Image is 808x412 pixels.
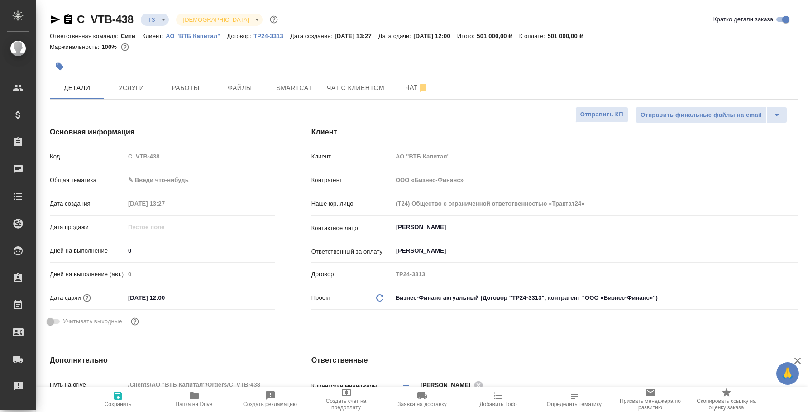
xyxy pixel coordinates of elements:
button: Если добавить услуги и заполнить их объемом, то дата рассчитается автоматически [81,292,93,304]
p: Клиент: [142,33,166,39]
p: Договор [311,270,392,279]
p: Дней на выполнение (авт.) [50,270,125,279]
p: Ответственный за оплату [311,247,392,256]
span: Призвать менеджера по развитию [618,398,683,411]
input: Пустое поле [125,220,204,234]
span: Чат с клиентом [327,82,384,94]
p: Маржинальность: [50,43,101,50]
span: Добавить Todo [479,401,516,407]
h4: Клиент [311,127,798,138]
h4: Основная информация [50,127,275,138]
span: Услуги [110,82,153,94]
input: Пустое поле [392,150,798,163]
p: Сити [121,33,142,39]
span: Создать счет на предоплату [314,398,379,411]
input: Пустое поле [392,173,798,187]
a: C_VTB-438 [77,13,134,25]
span: Скопировать ссылку на оценку заказа [694,398,759,411]
p: Договор: [227,33,254,39]
p: Проект [311,293,331,302]
p: Клиент [311,152,392,161]
div: ✎ Введи что-нибудь [128,176,264,185]
div: split button [636,107,787,123]
div: [PERSON_NAME] [421,379,486,391]
div: ✎ Введи что-нибудь [125,172,275,188]
input: ✎ Введи что-нибудь [125,244,275,257]
button: Создать счет на предоплату [308,387,384,412]
p: 100% [101,43,119,50]
p: 501 000,00 ₽ [547,33,589,39]
span: Отправить финальные файлы на email [641,110,762,120]
p: Ответственная команда: [50,33,121,39]
p: Дата продажи [50,223,125,232]
input: Пустое поле [125,150,275,163]
button: Скопировать ссылку для ЯМессенджера [50,14,61,25]
span: Папка на Drive [176,401,213,407]
button: [DEMOGRAPHIC_DATA] [181,16,252,24]
span: Отправить КП [580,110,623,120]
p: Наше юр. лицо [311,199,392,208]
button: Open [793,384,795,386]
span: [PERSON_NAME] [421,381,476,390]
input: Пустое поле [392,197,798,210]
span: Детали [55,82,99,94]
p: Путь на drive [50,380,125,389]
p: Дата сдачи [50,293,81,302]
span: Определить тематику [547,401,602,407]
button: Выбери, если сб и вс нужно считать рабочими днями для выполнения заказа. [129,316,141,327]
p: АО "ВТБ Капитал" [166,33,227,39]
p: [DATE] 12:00 [413,33,457,39]
div: ТЗ [176,14,263,26]
p: Код [50,152,125,161]
span: Учитывать выходные [63,317,122,326]
div: Бизнес-Финанс актуальный (Договор "ТР24-3313", контрагент "ООО «Бизнес-Финанс»") [392,290,798,306]
button: Отправить КП [575,107,628,123]
span: Сохранить [105,401,132,407]
h4: Дополнительно [50,355,275,366]
div: ТЗ [141,14,169,26]
button: Добавить тэг [50,57,70,77]
p: Клиентские менеджеры [311,382,392,391]
span: Заявка на доставку [397,401,446,407]
p: ТР24-3313 [253,33,290,39]
button: Создать рекламацию [232,387,308,412]
svg: Отписаться [418,82,429,93]
p: Дней на выполнение [50,246,125,255]
p: Дата создания: [290,33,335,39]
p: 501 000,00 ₽ [477,33,519,39]
span: Smartcat [273,82,316,94]
input: Пустое поле [125,268,275,281]
button: Определить тематику [536,387,612,412]
input: ✎ Введи что-нибудь [125,291,204,304]
p: Общая тематика [50,176,125,185]
a: ТР24-3313 [253,32,290,39]
p: [DATE] 13:27 [335,33,378,39]
button: 0.00 RUB; [119,41,131,53]
p: Контактное лицо [311,224,392,233]
button: Заявка на доставку [384,387,460,412]
button: ТЗ [145,16,158,24]
span: Работы [164,82,207,94]
button: Скопировать ссылку на оценку заказа [688,387,765,412]
h4: Ответственные [311,355,798,366]
button: Папка на Drive [156,387,232,412]
p: Дата сдачи: [378,33,413,39]
span: Файлы [218,82,262,94]
button: Отправить финальные файлы на email [636,107,767,123]
p: К оплате: [519,33,548,39]
span: Кратко детали заказа [713,15,773,24]
button: Open [793,250,795,252]
p: Итого: [457,33,477,39]
span: Создать рекламацию [243,401,297,407]
button: Призвать менеджера по развитию [612,387,688,412]
button: Сохранить [80,387,156,412]
button: Добавить менеджера [395,374,417,396]
span: 🙏 [780,364,795,383]
input: Пустое поле [392,268,798,281]
button: Скопировать ссылку [63,14,74,25]
input: Пустое поле [125,197,204,210]
span: Чат [395,82,439,93]
button: Добавить Todo [460,387,536,412]
p: Дата создания [50,199,125,208]
p: Контрагент [311,176,392,185]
